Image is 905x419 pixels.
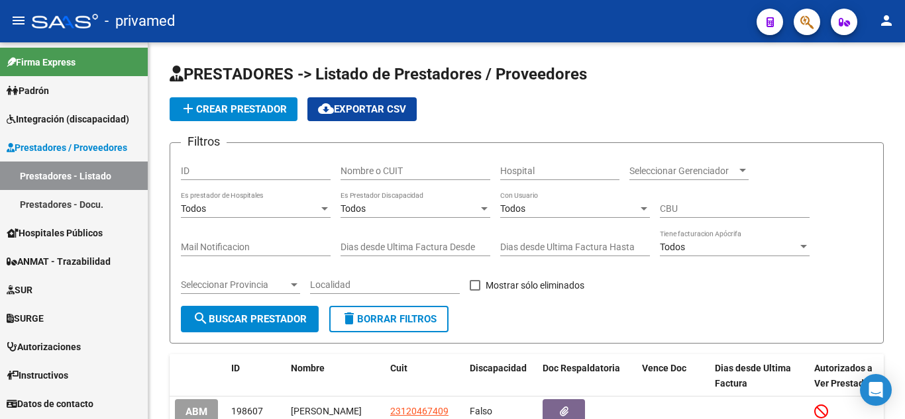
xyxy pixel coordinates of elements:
button: Borrar Filtros [329,306,449,332]
datatable-header-cell: Autorizados a Ver Prestador [809,354,882,398]
span: Dias desde Ultima Factura [715,363,791,389]
span: Cuit [390,363,407,373]
mat-icon: search [193,310,209,326]
span: SUR [7,283,32,297]
span: Borrar Filtros [341,313,437,325]
span: PRESTADORES -> Listado de Prestadores / Proveedores [170,65,587,83]
span: Padrón [7,83,49,98]
span: Seleccionar Provincia [181,279,288,291]
span: Seleccionar Gerenciador [629,165,737,177]
span: Autorizados a Ver Prestador [814,363,873,389]
datatable-header-cell: Doc Respaldatoria [537,354,637,398]
span: Doc Respaldatoria [543,363,620,373]
span: ANMAT - Trazabilidad [7,254,111,269]
span: Hospitales Públicos [7,226,103,240]
button: Exportar CSV [307,97,417,121]
mat-icon: add [180,101,196,116]
span: Todos [341,203,366,214]
span: Buscar Prestador [193,313,307,325]
span: Falso [470,406,492,416]
div: [PERSON_NAME] [291,404,380,419]
span: Integración (discapacidad) [7,112,129,126]
datatable-header-cell: Discapacidad [464,354,537,398]
datatable-header-cell: Dias desde Ultima Factura [710,354,809,398]
mat-icon: menu [11,13,27,28]
span: Prestadores / Proveedores [7,140,127,155]
span: Nombre [291,363,325,373]
span: Discapacidad [470,363,527,373]
span: ID [231,363,240,373]
mat-icon: delete [341,310,357,326]
span: 198607 [231,406,263,416]
span: ABM [186,406,207,418]
span: Todos [181,203,206,214]
h3: Filtros [181,132,227,151]
span: Mostrar sólo eliminados [486,277,584,293]
span: Crear Prestador [180,103,287,115]
datatable-header-cell: ID [226,354,286,398]
span: Instructivos [7,368,68,383]
span: Autorizaciones [7,340,81,354]
button: Buscar Prestador [181,306,319,332]
datatable-header-cell: Vence Doc [637,354,710,398]
button: Crear Prestador [170,97,297,121]
span: Datos de contacto [7,396,93,411]
span: - privamed [105,7,175,36]
mat-icon: person [878,13,894,28]
span: Exportar CSV [318,103,406,115]
span: Firma Express [7,55,76,70]
span: Todos [660,242,685,252]
datatable-header-cell: Cuit [385,354,464,398]
span: SURGE [7,311,44,326]
span: Vence Doc [642,363,686,373]
datatable-header-cell: Nombre [286,354,385,398]
span: 23120467409 [390,406,449,416]
div: Open Intercom Messenger [860,374,892,406]
mat-icon: cloud_download [318,101,334,116]
span: Todos [500,203,525,214]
